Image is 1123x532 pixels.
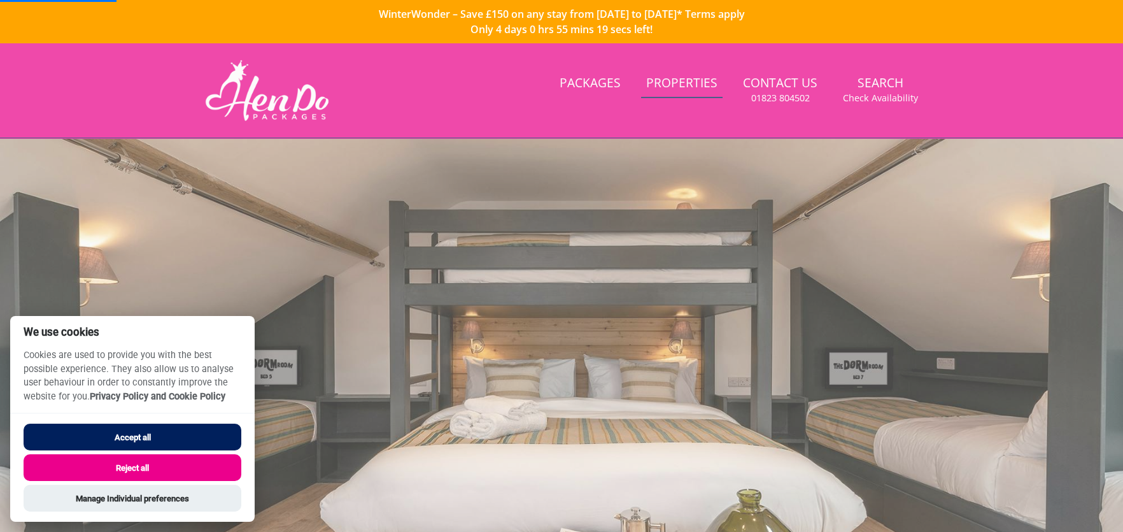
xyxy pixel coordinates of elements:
button: Manage Individual preferences [24,485,241,512]
h2: We use cookies [10,326,255,338]
button: Reject all [24,454,241,481]
a: Privacy Policy and Cookie Policy [90,391,225,402]
span: Only 4 days 0 hrs 55 mins 19 secs left! [470,22,653,36]
p: Cookies are used to provide you with the best possible experience. They also allow us to analyse ... [10,349,255,413]
a: Properties [641,69,723,98]
a: Packages [554,69,626,98]
button: Accept all [24,424,241,450]
img: Hen Do Packages [200,59,334,122]
small: 01823 804502 [751,92,810,104]
small: Check Availability [843,92,918,104]
a: SearchCheck Availability [838,69,923,111]
a: Contact Us01823 804502 [738,69,823,111]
